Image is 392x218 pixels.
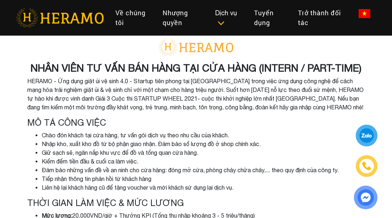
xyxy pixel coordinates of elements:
a: Trở thành đối tác [292,5,353,31]
img: subToggleIcon [217,20,225,27]
a: phone-icon [357,156,376,176]
a: Về chúng tôi [110,5,157,31]
li: Tiếp nhận thông tin phản hồi từ khách hàng [42,174,365,183]
img: logo-with-text.png [156,39,236,56]
div: Dịch vụ [215,8,242,28]
img: phone-icon [363,162,371,170]
a: Tuyển dụng [248,5,293,31]
li: Giữ sạch sẽ, ngăn nắp khu vực để đồ và tổng quan cửa hàng. [42,148,365,157]
li: Kiểm đếm tiền đầu & cuối ca làm việc. [42,157,365,166]
img: heramo-logo.png [16,8,104,27]
li: Đảm bảo những vấn đề về an ninh cho cửa hàng: đóng mở cửa, phòng cháy chữa cháy,... theo quy định... [42,166,365,174]
li: Chào đón khách tại cửa hàng, tư vấn gói dịch vụ theo nhu cầu của khách. [42,131,365,140]
h4: THỜI GIAN LÀM VIỆC & MỨC LƯƠNG [27,198,365,208]
h3: NHÂN VIÊN TƯ VẤN BÁN HÀNG TẠI CỬA HÀNG (INTERN / PART-TIME) [27,62,365,74]
a: Nhượng quyền [157,5,209,31]
p: HERAMO - Ứng dụng giặt ủi vệ sinh 4.0 - Startup tiên phong tại [GEOGRAPHIC_DATA] trong việc ứng d... [27,77,365,112]
li: Liên hệ lại khách hàng cũ để tặng voucher và mời khách sử dụng lại dịch vụ. [42,183,365,192]
li: Nhập kho, xuất kho đồ từ bộ phận giao nhận. Đảm bảo số lượng đồ ở shop chính xác. [42,140,365,148]
img: vn-flag.png [359,9,370,18]
h4: Mô tả công việc [27,117,365,128]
